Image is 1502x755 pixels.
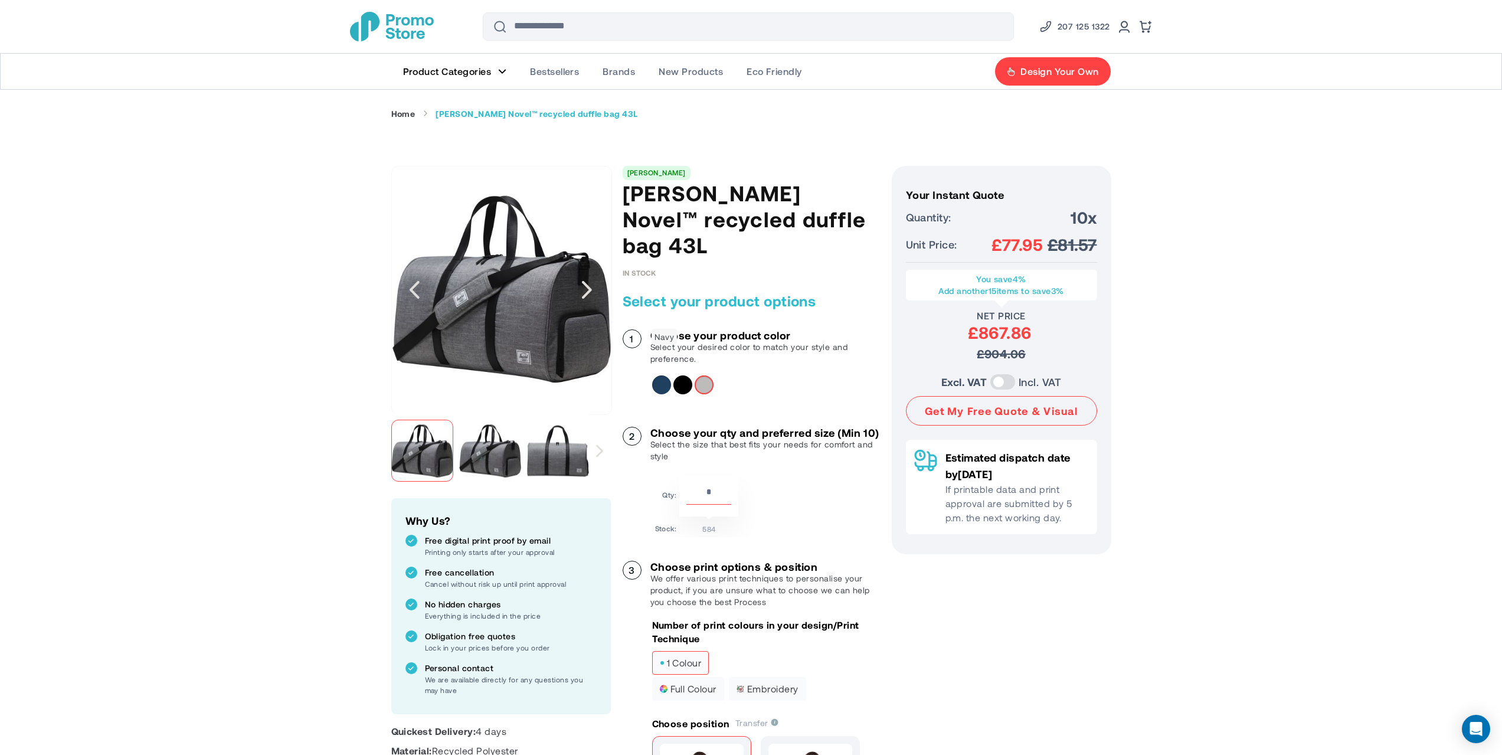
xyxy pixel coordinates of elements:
img: 12069380_4pkiuzywitby8rxp.jpg [392,179,611,399]
div: Heather grey [695,375,714,394]
div: Availability [623,269,656,277]
div: Previous [391,166,439,414]
strong: [PERSON_NAME] Novel™ recycled duffle bag 43L [436,109,637,119]
a: Phone [1039,19,1110,34]
p: Cancel without risk up until print approval [425,578,597,589]
img: 12069380_eb_y1_vqybka5nbkzbc6c2.jpg [459,420,521,482]
div: Next [564,166,611,414]
strong: Quickest Delivery: [391,725,476,737]
div: £904.06 [906,343,1097,364]
span: Transfer [735,718,778,728]
span: 10x [1071,207,1097,228]
td: Stock: [655,519,677,534]
div: Net Price [906,310,1097,322]
p: Personal contact [425,662,597,674]
h3: Choose your product color [650,329,880,341]
p: Select the size that best fits your needs for comfort and style [650,439,880,462]
td: Qty: [655,476,677,517]
span: 3% [1051,286,1064,296]
div: £867.86 [906,322,1094,343]
span: £77.95 [991,234,1043,255]
p: 4 days [391,725,611,738]
span: 15 [989,286,997,296]
div: Navy [652,375,671,394]
a: [PERSON_NAME] [627,168,686,177]
button: Get My Free Quote & Visual [906,396,1097,426]
span: Eco Friendly [747,66,802,77]
p: Number of print colours in your design/Print Technique [652,619,880,645]
p: Lock in your prices before you order [425,642,597,653]
p: Free digital print proof by email [425,535,597,547]
div: Solid black [673,375,692,394]
p: No hidden charges [425,599,597,610]
div: Next [588,414,610,488]
img: 12069380_f1_qpdyqsnpmxx9sgm5.jpg [527,420,589,482]
h3: Choose print options & position [650,561,880,573]
span: Embroidery [737,685,799,693]
span: Quantity: [906,209,951,225]
span: Brands [603,66,635,77]
a: store logo [350,12,434,41]
span: 1 colour [660,659,702,667]
p: Everything is included in the price [425,610,597,621]
img: Promotional Merchandise [350,12,434,41]
span: Bestsellers [530,66,579,77]
span: Design Your Own [1020,66,1098,77]
span: In stock [623,269,656,277]
h3: Your Instant Quote [906,189,1097,201]
img: 12069380_4pkiuzywitby8rxp.jpg [391,420,453,482]
div: Open Intercom Messenger [1462,715,1490,743]
p: If printable data and print approval are submitted by 5 p.m. the next working day. [945,482,1089,525]
span: New Products [659,66,723,77]
label: Excl. VAT [941,374,987,390]
h2: Why Us? [405,512,597,529]
span: Product Categories [403,66,492,77]
p: We are available directly for any questions you may have [425,674,597,695]
span: Unit Price: [906,236,957,253]
div: Navy [655,332,674,342]
span: 4% [1013,274,1026,284]
label: Incl. VAT [1019,374,1061,390]
span: £81.57 [1048,234,1097,255]
span: 207 125 1322 [1058,19,1110,34]
p: Add another items to save [912,285,1091,297]
p: Obligation free quotes [425,630,597,642]
span: full colour [660,685,716,693]
p: Free cancellation [425,567,597,578]
h1: [PERSON_NAME] Novel™ recycled duffle bag 43L [623,180,880,258]
span: [DATE] [958,468,992,481]
img: Delivery [914,449,937,472]
p: We offer various print techniques to personalise your product, if you are unsure what to choose w... [650,573,880,608]
p: Estimated dispatch date by [945,449,1089,482]
p: Choose position [652,717,729,730]
td: 584 [679,519,738,534]
p: You save [912,273,1091,285]
p: Printing only starts after your approval [425,547,597,557]
p: Select your desired color to match your style and preference. [650,341,880,365]
h2: Select your product options [623,292,880,311]
a: Home [391,109,415,119]
h3: Choose your qty and preferred size (Min 10) [650,427,880,439]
